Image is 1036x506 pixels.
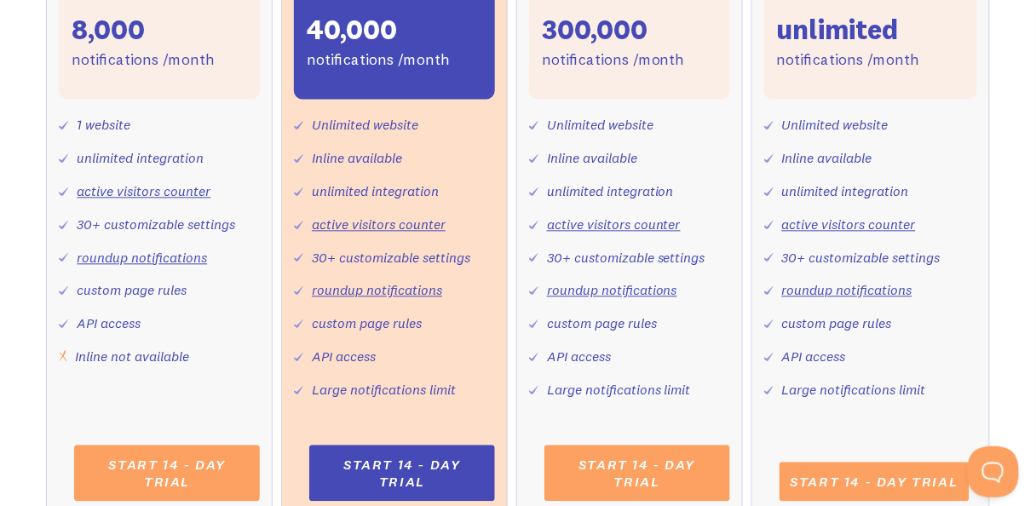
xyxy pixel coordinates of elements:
[312,377,456,402] div: Large notifications limit
[782,281,912,298] a: roundup notifications
[77,112,130,137] div: 1 website
[74,445,260,501] a: Start 14 - day trial
[782,311,892,336] div: custom page rules
[307,48,450,72] div: notifications /month
[77,249,207,266] a: roundup notifications
[547,311,657,336] div: custom page rules
[312,146,402,170] div: Inline available
[780,462,970,501] a: Start 14 - day trial
[312,311,422,336] div: custom page rules
[312,216,446,233] a: active visitors counter
[312,245,470,270] div: 30+ customizable settings
[75,344,189,369] div: Inline not available
[72,48,215,72] div: notifications /month
[782,112,889,137] div: Unlimited website
[777,12,899,48] div: unlimited
[782,377,926,402] div: Large notifications limit
[782,146,872,170] div: Inline available
[77,146,204,170] div: unlimited integration
[312,112,418,137] div: Unlimited website
[312,281,442,298] a: roundup notifications
[782,216,916,233] a: active visitors counter
[72,12,145,48] div: 8,000
[968,446,1019,497] iframe: Toggle Customer Support
[547,344,611,369] div: API access
[547,377,691,402] div: Large notifications limit
[309,445,495,501] a: Start 14 - day trial
[77,212,235,237] div: 30+ customizable settings
[547,216,681,233] a: active visitors counter
[547,179,674,204] div: unlimited integration
[544,445,730,501] a: Start 14 - day trial
[547,245,705,270] div: 30+ customizable settings
[312,179,439,204] div: unlimited integration
[782,245,941,270] div: 30+ customizable settings
[547,281,677,298] a: roundup notifications
[77,182,210,199] a: active visitors counter
[782,179,909,204] div: unlimited integration
[777,48,920,72] div: notifications /month
[542,12,647,48] div: 300,000
[312,344,376,369] div: API access
[77,311,141,336] div: API access
[782,344,846,369] div: API access
[307,12,397,48] div: 40,000
[547,146,637,170] div: Inline available
[77,278,187,302] div: custom page rules
[547,112,653,137] div: Unlimited website
[542,48,685,72] div: notifications /month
